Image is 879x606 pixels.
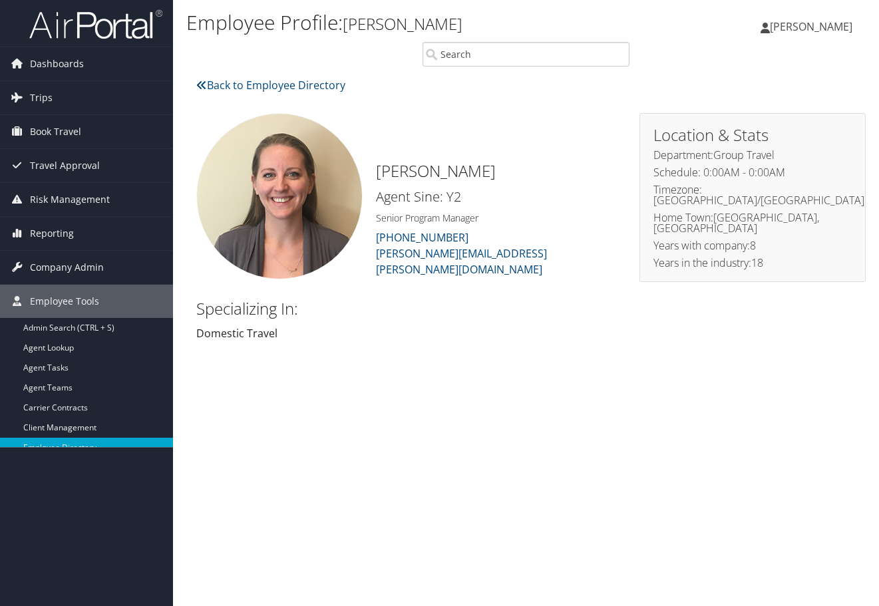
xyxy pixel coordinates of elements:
[196,188,629,206] h3: Agent Sine: Y2
[186,9,639,37] h1: Employee Profile:
[653,257,852,268] h4: Years in the industry:
[653,127,852,143] h2: Location & Stats
[30,183,110,216] span: Risk Management
[196,212,629,225] h5: Senior Program Manager
[30,47,84,80] span: Dashboards
[750,238,756,253] span: 8
[376,230,468,245] a: [PHONE_NUMBER]
[30,251,104,284] span: Company Admin
[770,19,852,34] span: [PERSON_NAME]
[196,160,629,182] h2: [PERSON_NAME]
[196,325,856,343] p: Domestic Travel
[713,148,775,162] span: Group Travel
[343,13,462,35] small: [PERSON_NAME]
[751,255,763,270] span: 18
[653,210,819,235] span: [GEOGRAPHIC_DATA], [GEOGRAPHIC_DATA]
[196,78,345,92] a: Back to Employee Directory
[29,9,162,40] img: airportal-logo.png
[30,217,74,250] span: Reporting
[30,115,81,148] span: Book Travel
[196,113,363,279] img: stacey-paulus.jpg
[653,184,852,206] h4: Timezone: [GEOGRAPHIC_DATA]/[GEOGRAPHIC_DATA]
[30,285,99,318] span: Employee Tools
[207,78,345,92] span: Back to Employee Directory
[653,240,852,251] h4: Years with company:
[30,149,100,182] span: Travel Approval
[653,150,852,160] h4: Department:
[376,246,547,277] a: [PERSON_NAME][EMAIL_ADDRESS][PERSON_NAME][DOMAIN_NAME]
[653,212,852,233] h4: Home Town:
[30,81,53,114] span: Trips
[196,297,856,320] h2: Specializing In:
[423,42,629,67] input: Search
[761,7,866,47] a: [PERSON_NAME]
[653,167,852,178] h4: Schedule: 0:00AM - 0:00AM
